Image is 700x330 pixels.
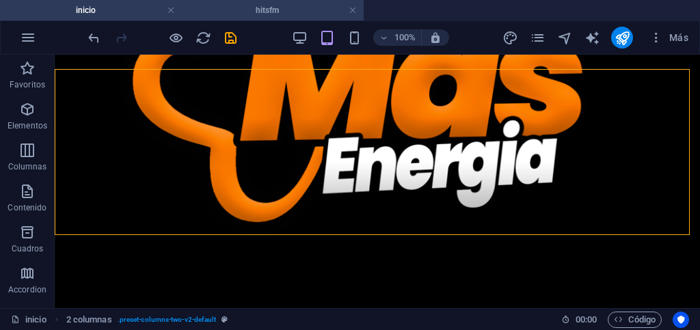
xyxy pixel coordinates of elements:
i: Este elemento es un preajuste personalizable [221,316,228,323]
span: 00 00 [576,312,597,328]
button: 100% [373,29,422,46]
button: Haz clic para salir del modo de previsualización y seguir editando [167,29,184,46]
a: Haz clic para cancelar la selección y doble clic para abrir páginas [11,312,46,328]
p: Accordion [8,284,46,295]
i: Páginas (Ctrl+Alt+S) [530,30,546,46]
span: . preset-columns-two-v2-default [118,312,217,328]
button: Usercentrics [673,312,689,328]
h6: 100% [394,29,416,46]
i: Volver a cargar página [196,30,211,46]
i: Al redimensionar, ajustar el nivel de zoom automáticamente para ajustarse al dispositivo elegido. [429,31,442,44]
button: undo [85,29,102,46]
p: Cuadros [12,243,44,254]
span: : [585,314,587,325]
h6: Tiempo de la sesión [561,312,597,328]
p: Contenido [8,202,46,213]
span: Más [649,31,688,44]
i: AI Writer [584,30,600,46]
i: Guardar (Ctrl+S) [223,30,239,46]
p: Favoritos [10,79,45,90]
button: Código [608,312,662,328]
h4: hitsfm [182,3,364,18]
span: Código [614,312,656,328]
i: Diseño (Ctrl+Alt+Y) [502,30,518,46]
span: Haz clic para seleccionar y doble clic para editar [66,312,112,328]
button: save [222,29,239,46]
p: Elementos [8,120,47,131]
button: text_generator [584,29,600,46]
i: Publicar [615,30,630,46]
button: publish [611,27,633,49]
button: design [502,29,518,46]
button: reload [195,29,211,46]
p: Columnas [8,161,47,172]
button: navigator [556,29,573,46]
i: Deshacer: Pegar (Ctrl+Z) [86,30,102,46]
nav: breadcrumb [66,312,228,328]
button: pages [529,29,546,46]
i: Navegador [557,30,573,46]
button: Más [644,27,694,49]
